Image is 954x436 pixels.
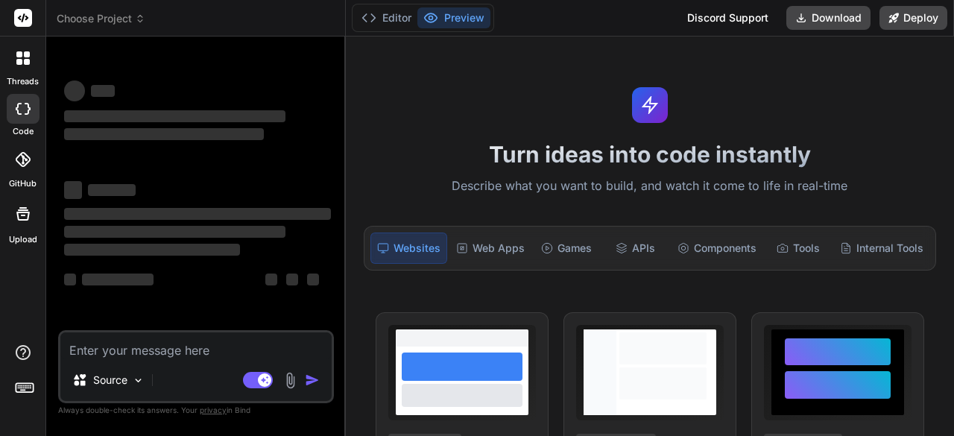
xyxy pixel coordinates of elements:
[200,405,227,414] span: privacy
[64,80,85,101] span: ‌
[879,6,947,30] button: Deploy
[9,233,37,246] label: Upload
[305,373,320,388] img: icon
[93,373,127,388] p: Source
[13,125,34,138] label: code
[7,75,39,88] label: threads
[307,274,319,285] span: ‌
[57,11,145,26] span: Choose Project
[64,208,331,220] span: ‌
[765,233,831,264] div: Tools
[356,7,417,28] button: Editor
[678,6,777,30] div: Discord Support
[64,110,285,122] span: ‌
[265,274,277,285] span: ‌
[132,374,145,387] img: Pick Models
[64,274,76,285] span: ‌
[286,274,298,285] span: ‌
[64,226,285,238] span: ‌
[370,233,447,264] div: Websites
[834,233,929,264] div: Internal Tools
[282,372,299,389] img: attachment
[64,181,82,199] span: ‌
[602,233,668,264] div: APIs
[672,233,762,264] div: Components
[88,184,136,196] span: ‌
[9,177,37,190] label: GitHub
[355,141,945,168] h1: Turn ideas into code instantly
[82,274,154,285] span: ‌
[534,233,599,264] div: Games
[58,403,334,417] p: Always double-check its answers. Your in Bind
[64,244,240,256] span: ‌
[450,233,531,264] div: Web Apps
[786,6,871,30] button: Download
[91,85,115,97] span: ‌
[64,128,264,140] span: ‌
[417,7,490,28] button: Preview
[355,177,945,196] p: Describe what you want to build, and watch it come to life in real-time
